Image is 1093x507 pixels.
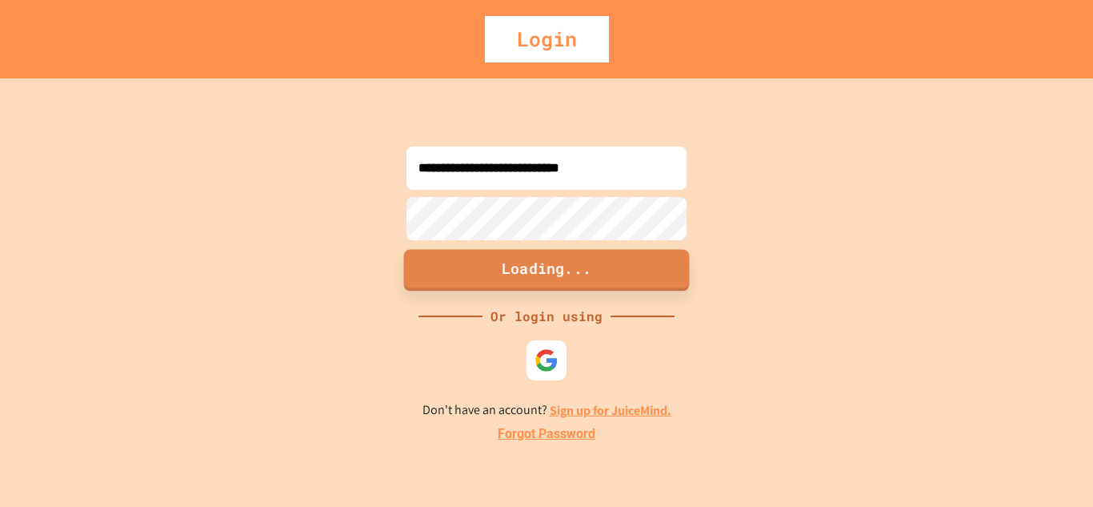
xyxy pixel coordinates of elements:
[482,307,611,326] div: Or login using
[498,425,595,444] a: Forgot Password
[485,16,609,62] div: Login
[550,402,671,419] a: Sign up for JuiceMind.
[534,348,559,372] img: google-icon.svg
[422,400,671,420] p: Don't have an account?
[404,249,690,291] button: Loading...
